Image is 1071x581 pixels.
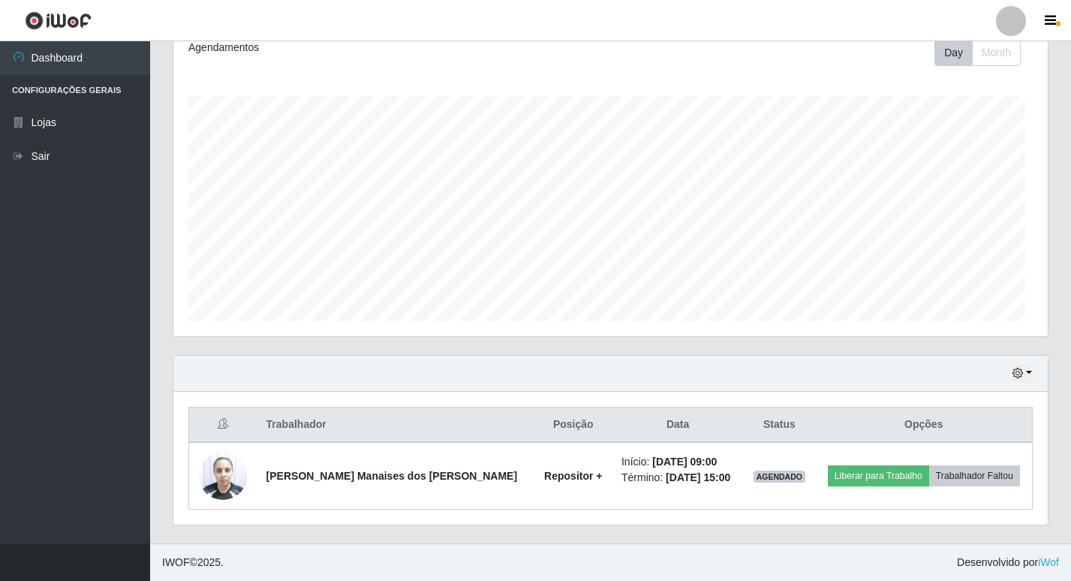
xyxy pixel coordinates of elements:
button: Liberar para Trabalho [828,465,929,486]
span: © 2025 . [162,555,224,570]
span: IWOF [162,556,190,568]
div: Agendamentos [188,40,527,56]
button: Day [934,40,973,66]
li: Início: [621,454,734,470]
button: Month [972,40,1021,66]
button: Trabalhador Faltou [929,465,1020,486]
span: Desenvolvido por [957,555,1059,570]
th: Trabalhador [257,408,534,443]
time: [DATE] 09:00 [652,456,717,468]
span: AGENDADO [754,471,806,483]
th: Posição [534,408,612,443]
li: Término: [621,470,734,486]
img: 1739994247557.jpeg [199,444,247,507]
th: Status [743,408,815,443]
strong: [PERSON_NAME] Manaises dos [PERSON_NAME] [266,470,518,482]
th: Data [612,408,743,443]
div: Toolbar with button groups [934,40,1033,66]
time: [DATE] 15:00 [666,471,730,483]
strong: Repositor + [544,470,602,482]
th: Opções [816,408,1033,443]
img: CoreUI Logo [25,11,92,30]
a: iWof [1038,556,1059,568]
div: First group [934,40,1021,66]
